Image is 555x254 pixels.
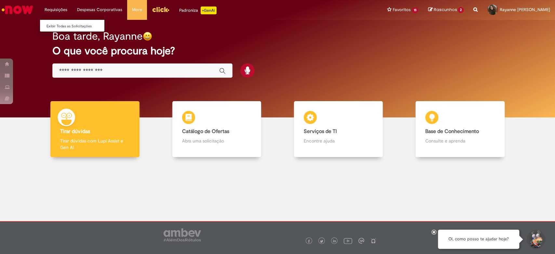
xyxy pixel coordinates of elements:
div: Padroniza [179,7,217,14]
a: Catálogo de Ofertas Abra uma solicitação [156,101,277,157]
b: Base de Conhecimento [425,128,479,135]
span: Despesas Corporativas [77,7,122,13]
img: logo_footer_youtube.png [344,236,352,245]
p: +GenAi [201,7,217,14]
button: Iniciar Conversa de Suporte [526,230,545,249]
span: Rayanne [PERSON_NAME] [500,7,550,12]
span: 15 [412,7,418,13]
p: Abra uma solicitação [182,138,251,144]
b: Serviços de TI [304,128,337,135]
a: Tirar dúvidas Tirar dúvidas com Lupi Assist e Gen Ai [34,101,156,157]
b: Tirar dúvidas [60,128,90,135]
span: Requisições [45,7,67,13]
a: Serviços de TI Encontre ajuda [278,101,399,157]
span: More [132,7,142,13]
img: click_logo_yellow_360x200.png [152,5,169,14]
h2: Boa tarde, Rayanne [52,31,143,42]
img: happy-face.png [143,32,152,41]
a: Rascunhos [428,7,464,13]
p: Encontre ajuda [304,138,373,144]
span: Favoritos [393,7,411,13]
img: logo_footer_naosei.png [370,238,376,244]
ul: Requisições [40,20,105,32]
p: Consulte e aprenda [425,138,495,144]
a: Exibir Todas as Solicitações [40,23,112,30]
b: Catálogo de Ofertas [182,128,229,135]
img: ServiceNow [1,3,34,16]
img: logo_footer_ambev_rotulo_gray.png [164,228,201,241]
img: logo_footer_facebook.png [307,240,311,243]
img: logo_footer_linkedin.png [333,239,336,243]
div: Oi, como posso te ajudar hoje? [438,230,519,249]
p: Tirar dúvidas com Lupi Assist e Gen Ai [60,138,129,151]
span: 2 [458,7,464,13]
span: Rascunhos [433,7,457,13]
a: Base de Conhecimento Consulte e aprenda [399,101,521,157]
h2: O que você procura hoje? [52,45,503,57]
img: logo_footer_workplace.png [358,238,364,244]
img: logo_footer_twitter.png [320,240,323,243]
